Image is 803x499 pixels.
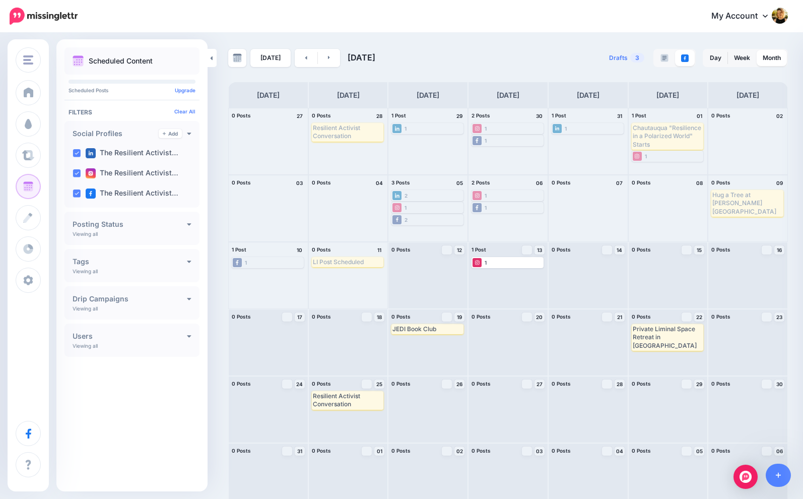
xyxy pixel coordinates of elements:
[454,447,464,456] a: 02
[312,246,331,253] span: 0 Posts
[632,179,651,185] span: 0 Posts
[712,191,782,216] div: Hug a Tree at [PERSON_NAME][GEOGRAPHIC_DATA]
[73,333,187,340] h4: Users
[615,380,625,389] a: 28
[405,126,407,132] div: 1
[313,124,383,141] div: Resilient Activist Conversation
[295,447,305,456] a: 31
[694,245,704,255] a: 15
[86,189,96,199] img: facebook-square.png
[774,313,784,322] a: 23
[312,179,331,185] span: 0 Posts
[696,449,703,454] span: 05
[312,381,331,387] span: 0 Posts
[774,380,784,389] a: 30
[472,179,490,185] span: 2 Posts
[86,148,96,158] img: linkedin-square.png
[374,178,384,188] h4: 04
[536,449,543,454] span: 03
[534,111,545,120] h4: 30
[630,53,644,63] span: 3
[774,111,784,120] h4: 02
[632,246,651,253] span: 0 Posts
[615,447,625,456] a: 04
[728,50,756,66] a: Week
[73,130,159,137] h4: Social Profiles
[348,52,375,63] span: [DATE]
[456,382,462,387] span: 26
[295,178,305,188] h4: 03
[73,295,187,302] h4: Drip Campaigns
[73,305,98,311] p: Viewing all
[245,260,247,266] div: 1
[296,382,303,387] span: 24
[376,382,382,387] span: 25
[733,465,758,489] div: Open Intercom Messenger
[737,89,759,101] h4: [DATE]
[297,315,302,320] span: 17
[454,245,464,255] a: 12
[295,313,305,322] a: 17
[660,54,668,62] img: paragraph-boxed-grey.png
[232,246,246,253] span: 1 Post
[711,314,730,320] span: 0 Posts
[656,89,679,101] h4: [DATE]
[694,111,704,120] h4: 01
[537,247,542,253] span: 13
[757,50,787,66] a: Month
[86,168,178,178] label: The Resilient Activist…
[297,449,302,454] span: 31
[472,448,491,454] span: 0 Posts
[565,126,567,132] div: 1
[23,55,33,65] img: menu.png
[711,179,730,185] span: 0 Posts
[175,87,195,93] a: Upgrade
[472,314,491,320] span: 0 Posts
[454,313,464,322] a: 19
[776,382,783,387] span: 30
[454,178,464,188] h4: 05
[472,112,490,118] span: 2 Posts
[232,448,251,454] span: 0 Posts
[616,449,623,454] span: 04
[552,112,566,118] span: 1 Post
[774,245,784,255] a: 16
[776,315,782,320] span: 23
[552,448,571,454] span: 0 Posts
[776,449,783,454] span: 06
[312,314,331,320] span: 0 Posts
[711,246,730,253] span: 0 Posts
[405,193,408,199] div: 2
[552,179,571,185] span: 0 Posts
[417,89,439,101] h4: [DATE]
[774,447,784,456] a: 06
[233,53,242,63] img: calendar-grey-darker.png
[711,381,730,387] span: 0 Posts
[86,168,96,178] img: instagram-square.png
[374,245,384,255] h4: 11
[86,148,178,158] label: The Resilient Activist…
[603,49,650,67] a: Drafts3
[10,8,78,25] img: Missinglettr
[73,268,98,274] p: Viewing all
[405,205,407,211] div: 1
[73,343,98,349] p: Viewing all
[617,247,622,253] span: 14
[701,4,788,29] a: My Account
[615,178,625,188] h4: 07
[391,179,410,185] span: 3 Posts
[609,55,628,61] span: Drafts
[232,112,251,118] span: 0 Posts
[485,193,487,199] div: 1
[704,50,727,66] a: Day
[391,112,406,118] span: 1 Post
[534,313,545,322] a: 20
[681,54,689,62] img: facebook-square.png
[697,247,702,253] span: 15
[774,178,784,188] h4: 09
[537,382,543,387] span: 27
[617,382,623,387] span: 28
[711,448,730,454] span: 0 Posts
[615,245,625,255] a: 14
[615,111,625,120] h4: 31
